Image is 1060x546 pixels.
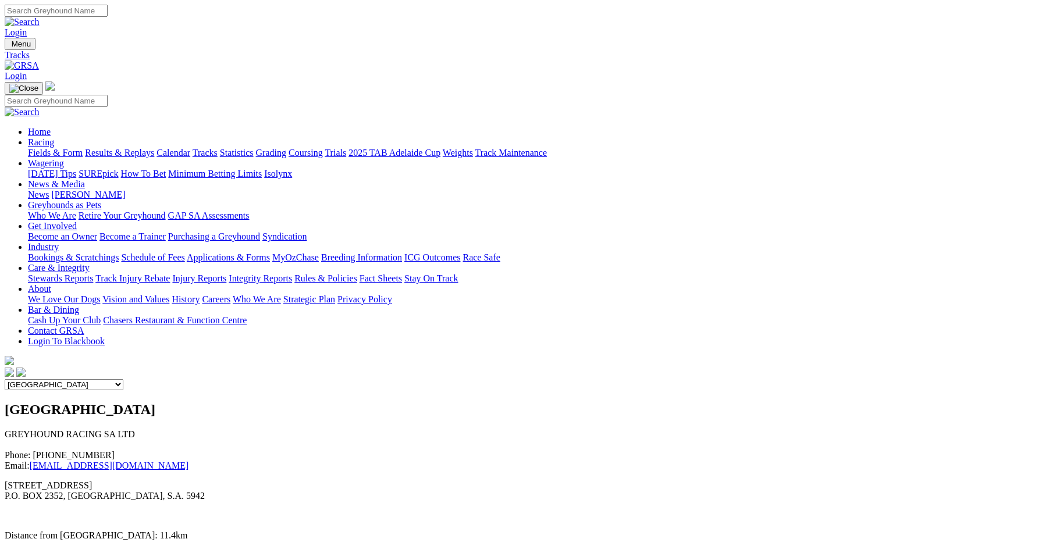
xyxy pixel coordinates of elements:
[463,252,500,262] a: Race Safe
[28,263,90,273] a: Care & Integrity
[28,315,101,325] a: Cash Up Your Club
[168,169,262,179] a: Minimum Betting Limits
[28,200,101,210] a: Greyhounds as Pets
[28,137,54,147] a: Racing
[156,148,190,158] a: Calendar
[28,190,1055,200] div: News & Media
[28,221,77,231] a: Get Involved
[28,210,1055,221] div: Greyhounds as Pets
[28,252,1055,263] div: Industry
[28,190,49,199] a: News
[85,148,154,158] a: Results & Replays
[121,252,184,262] a: Schedule of Fees
[121,169,166,179] a: How To Bet
[5,17,40,27] img: Search
[168,210,250,220] a: GAP SA Assessments
[5,60,39,71] img: GRSA
[28,210,76,220] a: Who We Are
[172,273,226,283] a: Injury Reports
[5,50,1055,60] a: Tracks
[28,169,1055,179] div: Wagering
[5,530,1055,541] p: Distance from [GEOGRAPHIC_DATA]: 11.4km
[337,294,392,304] a: Privacy Policy
[45,81,55,91] img: logo-grsa-white.png
[187,252,270,262] a: Applications & Forms
[5,356,14,365] img: logo-grsa-white.png
[102,294,169,304] a: Vision and Values
[172,294,200,304] a: History
[12,40,31,48] span: Menu
[5,95,108,107] input: Search
[256,148,286,158] a: Grading
[193,148,218,158] a: Tracks
[5,71,27,81] a: Login
[264,169,292,179] a: Isolynx
[28,148,1055,158] div: Racing
[475,148,547,158] a: Track Maintenance
[229,273,292,283] a: Integrity Reports
[28,273,1055,284] div: Care & Integrity
[233,294,281,304] a: Who We Are
[16,367,26,377] img: twitter.svg
[443,148,473,158] a: Weights
[5,5,108,17] input: Search
[325,148,346,158] a: Trials
[321,252,402,262] a: Breeding Information
[28,294,1055,305] div: About
[28,179,85,189] a: News & Media
[348,148,440,158] a: 2025 TAB Adelaide Cup
[262,231,307,241] a: Syndication
[404,273,458,283] a: Stay On Track
[294,273,357,283] a: Rules & Policies
[28,252,119,262] a: Bookings & Scratchings
[5,107,40,117] img: Search
[5,82,43,95] button: Toggle navigation
[5,27,27,37] a: Login
[28,326,84,336] a: Contact GRSA
[5,367,14,377] img: facebook.svg
[168,231,260,241] a: Purchasing a Greyhound
[95,273,170,283] a: Track Injury Rebate
[30,461,189,470] a: [EMAIL_ADDRESS][DOMAIN_NAME]
[28,315,1055,326] div: Bar & Dining
[79,210,166,220] a: Retire Your Greyhound
[28,127,51,137] a: Home
[28,231,1055,242] div: Get Involved
[9,84,38,93] img: Close
[51,190,125,199] a: [PERSON_NAME]
[28,294,100,304] a: We Love Our Dogs
[5,38,35,50] button: Toggle navigation
[28,284,51,294] a: About
[283,294,335,304] a: Strategic Plan
[28,158,64,168] a: Wagering
[289,148,323,158] a: Coursing
[28,231,97,241] a: Become an Owner
[360,273,402,283] a: Fact Sheets
[5,429,1055,471] p: GREYHOUND RACING SA LTD Phone: [PHONE_NUMBER] Email:
[79,169,118,179] a: SUREpick
[272,252,319,262] a: MyOzChase
[28,148,83,158] a: Fields & Form
[28,169,76,179] a: [DATE] Tips
[28,273,93,283] a: Stewards Reports
[220,148,254,158] a: Statistics
[5,480,1055,501] p: [STREET_ADDRESS] P.O. BOX 2352, [GEOGRAPHIC_DATA], S.A. 5942
[28,336,105,346] a: Login To Blackbook
[99,231,166,241] a: Become a Trainer
[5,402,1055,417] h2: [GEOGRAPHIC_DATA]
[28,242,59,252] a: Industry
[28,305,79,315] a: Bar & Dining
[103,315,247,325] a: Chasers Restaurant & Function Centre
[202,294,230,304] a: Careers
[404,252,460,262] a: ICG Outcomes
